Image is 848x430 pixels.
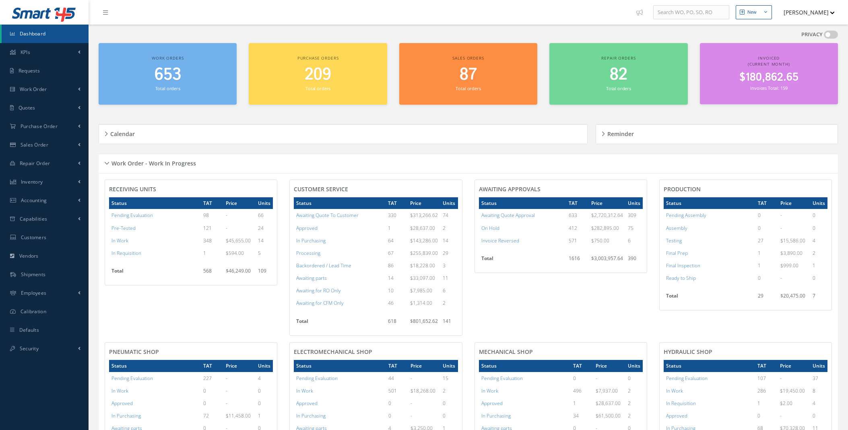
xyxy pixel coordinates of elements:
[481,400,503,407] a: Approved
[99,43,237,105] a: Work orders 653 Total orders
[610,63,627,86] span: 82
[452,55,484,61] span: Sales orders
[109,186,273,193] h4: RECEIVING UNITS
[111,212,153,219] a: Pending Evaluation
[755,385,778,397] td: 286
[481,212,535,219] a: Awaiting Quote Approval
[666,412,687,419] a: Approved
[625,385,643,397] td: 2
[625,252,643,269] td: 390
[2,25,89,43] a: Dashboard
[664,290,755,306] th: Total
[440,197,458,209] th: Units
[810,272,827,284] td: 0
[440,284,458,297] td: 6
[201,409,223,422] td: 72
[21,178,43,185] span: Inventory
[810,247,827,259] td: 2
[755,272,778,284] td: 0
[591,255,623,262] span: $3,003,957.64
[408,197,440,209] th: Price
[440,247,458,259] td: 29
[296,237,326,244] a: In Purchasing
[481,375,523,382] a: Pending Evaluation
[386,234,408,247] td: 64
[780,400,792,407] span: $2.00
[440,315,458,331] td: 141
[201,222,223,234] td: 121
[201,397,223,409] td: 0
[440,372,458,385] td: 15
[666,375,708,382] a: Pending Evaluation
[256,222,273,234] td: 24
[566,197,589,209] th: TAT
[386,259,408,272] td: 86
[226,375,227,382] span: -
[625,397,643,409] td: 2
[386,397,409,409] td: 0
[625,234,643,247] td: 6
[440,259,458,272] td: 3
[755,290,778,306] td: 29
[386,372,409,385] td: 44
[256,385,273,397] td: 0
[410,262,435,269] span: $18,228.00
[109,157,196,167] h5: Work Order - Work In Progress
[410,318,438,325] span: $801,652.62
[479,252,566,269] th: Total
[21,271,46,278] span: Shipments
[256,197,273,209] th: Units
[226,267,251,274] span: $46,249.00
[440,272,458,284] td: 11
[755,397,778,409] td: 1
[21,49,30,56] span: KPIs
[20,215,47,222] span: Capabilities
[386,360,409,372] th: TAT
[549,43,687,105] a: Repair orders 82 Total orders
[111,375,153,382] a: Pending Evaluation
[297,55,339,61] span: Purchase orders
[296,262,351,269] a: Backordered / Lead Time
[440,209,458,221] td: 74
[386,209,408,221] td: 330
[755,222,778,234] td: 0
[201,247,223,259] td: 1
[294,360,386,372] th: Status
[566,209,589,221] td: 633
[410,237,438,244] span: $143,286.00
[226,225,227,232] span: -
[201,385,223,397] td: 0
[386,385,409,397] td: 501
[596,387,618,394] span: $7,937.00
[625,409,643,422] td: 2
[571,385,593,397] td: 496
[20,160,50,167] span: Repair Order
[593,360,625,372] th: Price
[21,308,46,315] span: Calibration
[386,315,408,331] td: 618
[625,222,643,234] td: 75
[589,197,625,209] th: Price
[19,67,40,74] span: Requests
[256,397,273,409] td: 0
[155,63,181,86] span: 653
[666,262,700,269] a: Final Inspection
[481,412,511,419] a: In Purchasing
[256,409,273,422] td: 1
[19,104,35,111] span: Quotes
[810,290,827,306] td: 7
[780,275,782,281] span: -
[109,360,201,372] th: Status
[21,141,48,148] span: Sales Order
[653,5,729,20] input: Search WO, PO, SO, RO
[755,209,778,221] td: 0
[481,237,519,244] a: Invoice Reversed
[780,292,805,299] span: $20,475.00
[111,237,128,244] a: In Work
[664,360,755,372] th: Status
[386,297,408,309] td: 46
[386,247,408,259] td: 67
[755,259,778,272] td: 1
[664,349,827,356] h4: HYDRAULIC SHOP
[810,222,827,234] td: 0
